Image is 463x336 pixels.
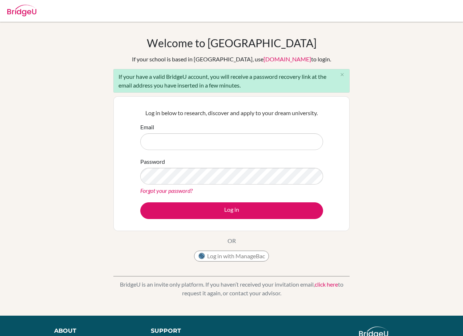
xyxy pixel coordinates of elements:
div: If your school is based in [GEOGRAPHIC_DATA], use to login. [132,55,331,64]
a: Forgot your password? [140,187,193,194]
button: Close [335,69,349,80]
p: OR [228,236,236,245]
button: Log in with ManageBac [194,251,269,262]
i: close [339,72,345,77]
a: [DOMAIN_NAME] [263,56,311,62]
label: Email [140,123,154,131]
label: Password [140,157,165,166]
h1: Welcome to [GEOGRAPHIC_DATA] [147,36,317,49]
div: Support [151,327,224,335]
p: Log in below to research, discover and apply to your dream university. [140,109,323,117]
img: Bridge-U [7,5,36,16]
a: click here [315,281,338,288]
div: About [54,327,135,335]
button: Log in [140,202,323,219]
div: If your have a valid BridgeU account, you will receive a password recovery link at the email addr... [113,69,350,93]
p: BridgeU is an invite only platform. If you haven’t received your invitation email, to request it ... [113,280,350,297]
